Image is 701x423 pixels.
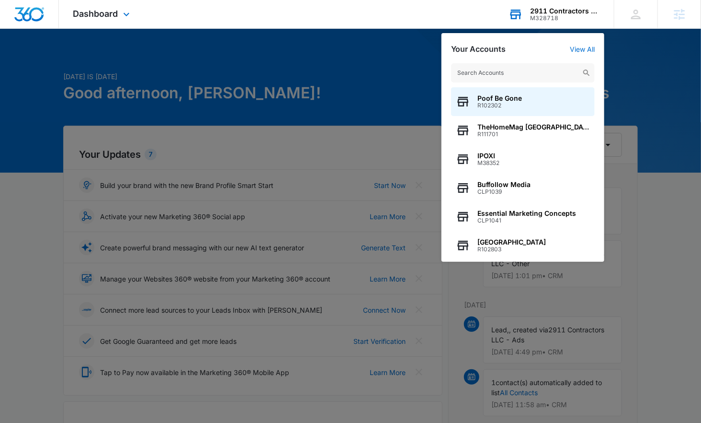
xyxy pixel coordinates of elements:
[477,181,531,188] span: Buffollow Media
[477,246,546,253] span: R102803
[73,9,118,19] span: Dashboard
[477,152,499,160] span: IPOXI
[451,116,595,145] button: TheHomeMag [GEOGRAPHIC_DATA]R111701
[451,231,595,260] button: [GEOGRAPHIC_DATA]R102803
[451,174,595,202] button: Buffollow MediaCLP1039
[477,188,531,195] span: CLP1039
[477,210,576,217] span: Essential Marketing Concepts
[477,123,590,131] span: TheHomeMag [GEOGRAPHIC_DATA]
[451,45,506,54] h2: Your Accounts
[451,202,595,231] button: Essential Marketing ConceptsCLP1041
[477,131,590,138] span: R111701
[477,238,546,246] span: [GEOGRAPHIC_DATA]
[451,87,595,116] button: Poof Be GoneR102302
[570,45,595,53] a: View All
[477,160,499,166] span: M38352
[451,145,595,174] button: IPOXIM38352
[477,217,576,224] span: CLP1041
[477,102,522,109] span: R102302
[451,63,595,82] input: Search Accounts
[477,94,522,102] span: Poof Be Gone
[530,7,600,15] div: account name
[530,15,600,22] div: account id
